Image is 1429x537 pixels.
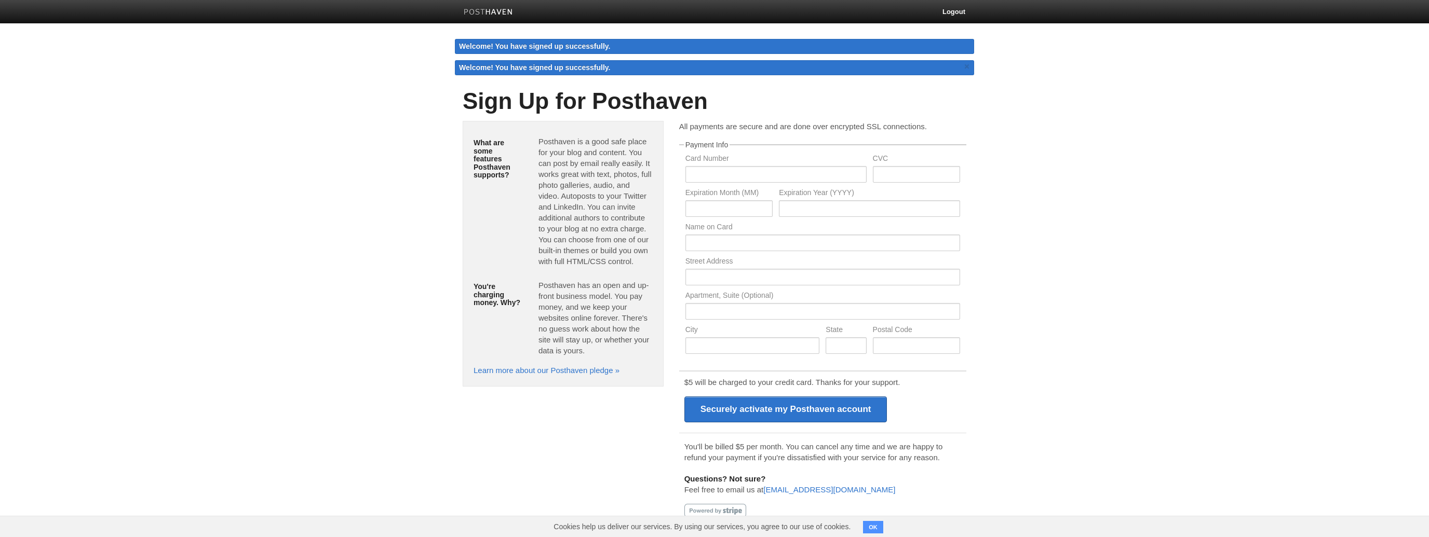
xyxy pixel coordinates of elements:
[538,136,653,267] p: Posthaven is a good safe place for your blog and content. You can post by email really easily. It...
[873,155,960,164] label: CVC
[679,121,966,132] p: All payments are secure and are done over encrypted SSL connections.
[685,326,820,336] label: City
[684,474,766,483] b: Questions? Not sure?
[685,257,960,267] label: Street Address
[684,377,961,388] p: $5 will be charged to your credit card. Thanks for your support.
[684,441,961,463] p: You'll be billed $5 per month. You can cancel any time and we are happy to refund your payment if...
[538,280,653,356] p: Posthaven has an open and up-front business model. You pay money, and we keep your websites onlin...
[474,283,523,307] h5: You're charging money. Why?
[684,473,961,495] p: Feel free to email us at
[962,60,972,73] a: ×
[873,326,960,336] label: Postal Code
[474,366,619,375] a: Learn more about our Posthaven pledge »
[763,485,895,494] a: [EMAIL_ADDRESS][DOMAIN_NAME]
[463,89,966,114] h1: Sign Up for Posthaven
[685,223,960,233] label: Name on Card
[779,189,960,199] label: Expiration Year (YYYY)
[684,141,730,148] legend: Payment Info
[543,516,861,537] span: Cookies help us deliver our services. By using our services, you agree to our use of cookies.
[685,155,867,164] label: Card Number
[685,292,960,301] label: Apartment, Suite (Optional)
[455,39,974,54] div: Welcome! You have signed up successfully.
[464,9,513,17] img: Posthaven-bar
[826,326,866,336] label: State
[459,63,611,72] span: Welcome! You have signed up successfully.
[685,189,773,199] label: Expiration Month (MM)
[474,139,523,179] h5: What are some features Posthaven supports?
[684,396,887,422] input: Securely activate my Posthaven account
[863,521,883,533] button: OK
